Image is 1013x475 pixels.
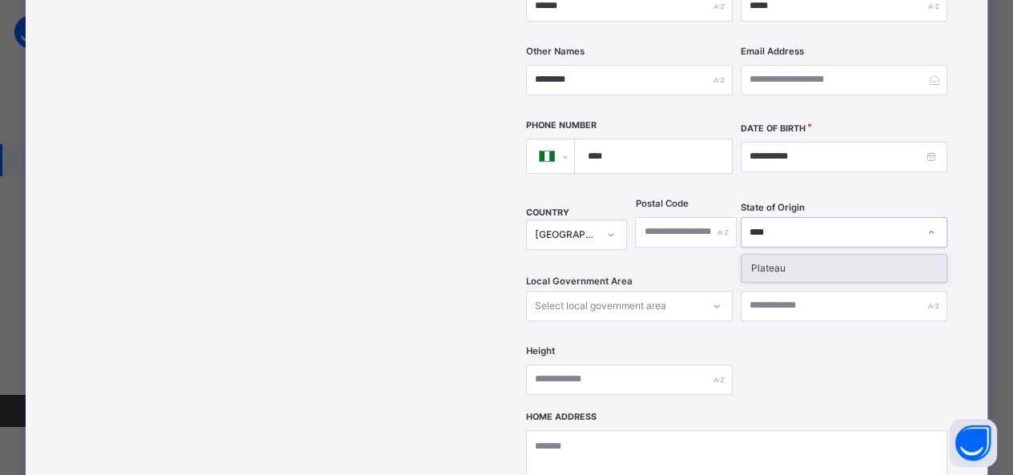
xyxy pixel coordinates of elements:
div: Plateau [742,255,947,282]
label: Home Address [526,411,597,424]
span: State of Origin [741,201,805,215]
label: Date of Birth [741,123,806,135]
label: Other Names [526,45,585,58]
label: Phone Number [526,119,597,132]
span: COUNTRY [526,207,569,218]
div: Select local government area [535,291,666,321]
button: Open asap [949,419,997,467]
label: Email Address [741,45,804,58]
label: Postal Code [635,197,688,211]
div: [GEOGRAPHIC_DATA] [535,227,597,242]
label: Height [526,344,555,358]
span: Local Government Area [526,275,633,288]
